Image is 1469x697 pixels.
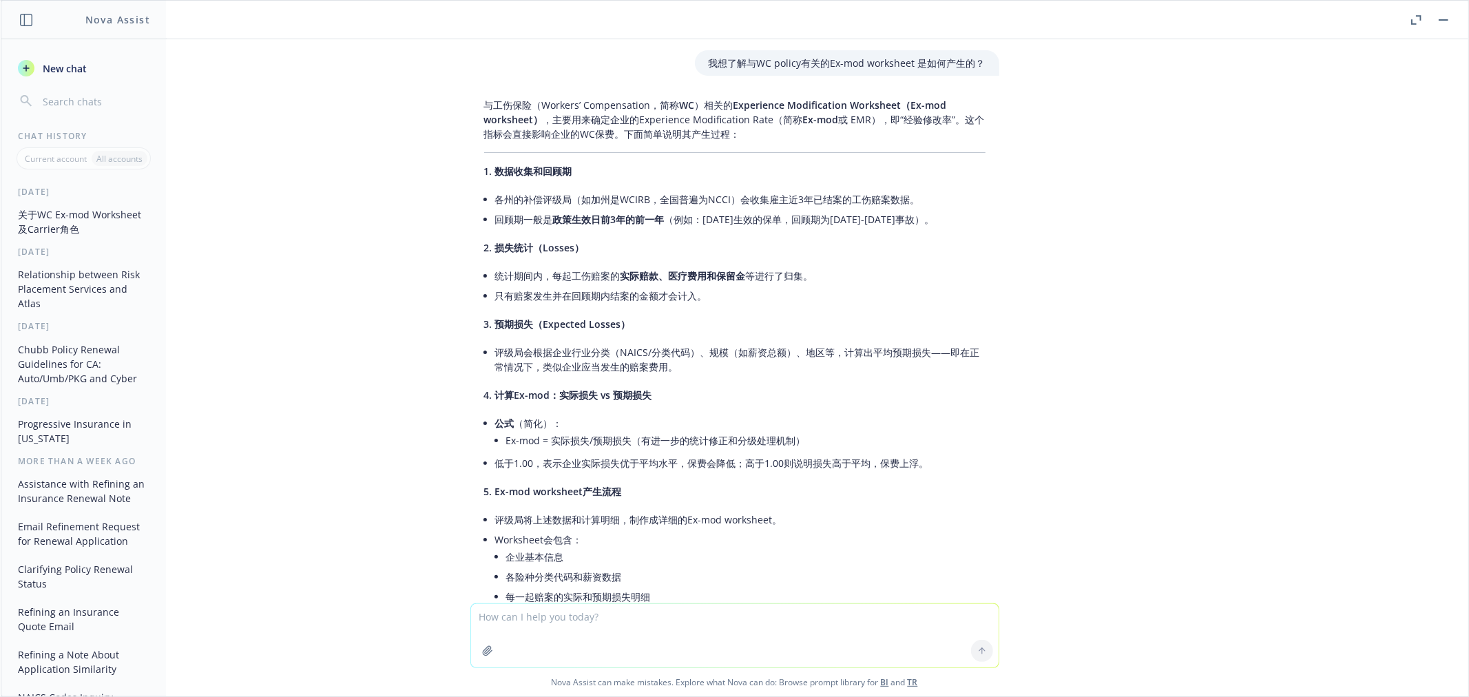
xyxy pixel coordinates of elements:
div: Chat History [1,130,166,142]
button: Assistance with Refining an Insurance Renewal Note [12,472,155,510]
span: 2. 损失统计（Losses） [484,241,585,254]
a: BI [881,676,889,688]
span: 1. 数据收集和回顾期 [484,165,572,178]
span: 公式 [495,417,514,430]
button: Email Refinement Request for Renewal Application [12,515,155,552]
button: Refining a Note About Application Similarity [12,643,155,680]
div: [DATE] [1,395,166,407]
span: New chat [40,61,87,76]
button: Clarifying Policy Renewal Status [12,558,155,595]
li: （简化）： [495,413,986,453]
li: 回顾期一般是 （例如：[DATE]生效的保单，回顾期为[DATE]-[DATE]事故）。 [495,209,986,229]
li: 评级局将上述数据和计算明细，制作成详细的Ex-mod worksheet。 [495,510,986,530]
span: 5. Ex-mod worksheet产生流程 [484,485,622,498]
span: Ex-mod [803,113,839,126]
button: New chat [12,56,155,81]
span: Nova Assist can make mistakes. Explore what Nova can do: Browse prompt library for and [6,668,1463,696]
span: 4. 计算Ex-mod：实际损失 vs 预期损失 [484,388,652,402]
div: [DATE] [1,246,166,258]
li: Worksheet会包含： [495,530,986,630]
li: 低于1.00，表示企业实际损失优于平均水平，保费会降低；高于1.00则说明损失高于平均，保费上浮。 [495,453,986,473]
p: 我想了解与WC policy有关的Ex-mod worksheet 是如何产生的？ [709,56,986,70]
p: All accounts [96,153,143,165]
li: 每一起赔案的实际和预期损失明细 [506,587,986,607]
p: Current account [25,153,87,165]
button: Refining an Insurance Quote Email [12,601,155,638]
input: Search chats [40,92,149,111]
button: 关于WC Ex-mod Worksheet及Carrier角色 [12,203,155,240]
div: More than a week ago [1,455,166,467]
li: 只有赔案发生并在回顾期内结案的金额才会计入。 [495,286,986,306]
li: 统计期间内，每起工伤赔案的 等进行了归集。 [495,266,986,286]
li: 各险种分类代码和薪资数据 [506,567,986,587]
button: Chubb Policy Renewal Guidelines for CA: Auto/Umb/PKG and Cyber [12,338,155,390]
p: 与工伤保险（Workers’ Compensation，简称 ）相关的 ，主要用来确定企业的Experience Modification Rate（简称 或 EMR），即“经验修改率”。这个指... [484,98,986,141]
div: [DATE] [1,320,166,332]
button: Relationship between Risk Placement Services and Atlas [12,263,155,315]
span: WC [680,98,695,112]
li: 各州的补偿评级局（如加州是WCIRB，全国普遍为NCCI）会收集雇主近3年已结案的工伤赔案数据。 [495,189,986,209]
span: 政策生效日前3年的前一年 [553,213,665,226]
div: [DATE] [1,186,166,198]
li: Ex-mod = 实际损失/预期损失（有进一步的统计修正和分级处理机制） [506,430,986,450]
li: 评级局会根据企业行业分类（NAICS/分类代码）、规模（如薪资总额）、地区等，计算出平均预期损失——即在正常情况下，类似企业应当发生的赔案费用。 [495,342,986,377]
li: 企业基本信息 [506,547,986,567]
h1: Nova Assist [85,12,150,27]
a: TR [908,676,918,688]
button: Progressive Insurance in [US_STATE] [12,413,155,450]
span: 实际赔款、医疗费用和保留金 [621,269,746,282]
span: 3. 预期损失（Expected Losses） [484,318,631,331]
